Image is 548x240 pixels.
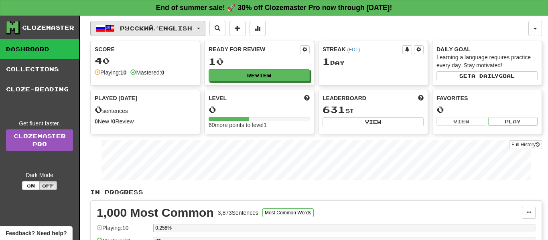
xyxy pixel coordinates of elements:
div: 40 [95,56,196,66]
a: (EDT) [347,47,360,52]
div: st [323,105,424,115]
div: 1,000 Most Common [97,207,214,219]
strong: 0 [161,69,164,76]
div: Ready for Review [209,45,300,53]
div: Streak [323,45,402,53]
span: Played [DATE] [95,94,137,102]
span: Score more points to level up [304,94,310,102]
button: Full History [509,140,542,149]
div: Day [323,56,424,67]
div: New / Review [95,117,196,125]
span: 1 [323,56,330,67]
button: View [323,117,424,126]
button: More stats [250,21,266,36]
div: Get fluent faster. [6,119,73,127]
div: sentences [95,105,196,115]
button: View [436,117,486,126]
div: Learning a language requires practice every day. Stay motivated! [436,53,538,69]
div: Favorites [436,94,538,102]
span: Русский / English [120,25,192,32]
span: Leaderboard [323,94,366,102]
button: Search sentences [209,21,225,36]
span: Open feedback widget [6,229,67,237]
div: Score [95,45,196,53]
span: Level [209,94,227,102]
div: Playing: 10 [97,224,149,237]
div: Dark Mode [6,171,73,179]
div: 10 [209,56,310,67]
div: 60 more points to level 1 [209,121,310,129]
a: ClozemasterPro [6,129,73,151]
span: a daily [471,73,499,79]
div: Clozemaster [22,24,74,32]
span: 631 [323,104,345,115]
div: Daily Goal [436,45,538,53]
button: Review [209,69,310,81]
strong: End of summer sale! 🚀 30% off Clozemaster Pro now through [DATE]! [156,4,392,12]
div: Playing: [95,69,126,77]
strong: 0 [112,118,116,125]
div: 3,873 Sentences [218,209,258,217]
strong: 10 [120,69,127,76]
span: This week in points, UTC [418,94,424,102]
div: 0 [209,105,310,115]
button: On [22,181,40,190]
button: Most Common Words [262,208,314,217]
span: 0 [95,104,102,115]
div: Mastered: [130,69,164,77]
button: Seta dailygoal [436,71,538,80]
button: Русский/English [90,21,205,36]
button: Off [39,181,57,190]
button: Play [488,117,538,126]
p: In Progress [90,188,542,196]
div: 0 [436,105,538,115]
strong: 0 [95,118,98,125]
button: Add sentence to collection [229,21,246,36]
